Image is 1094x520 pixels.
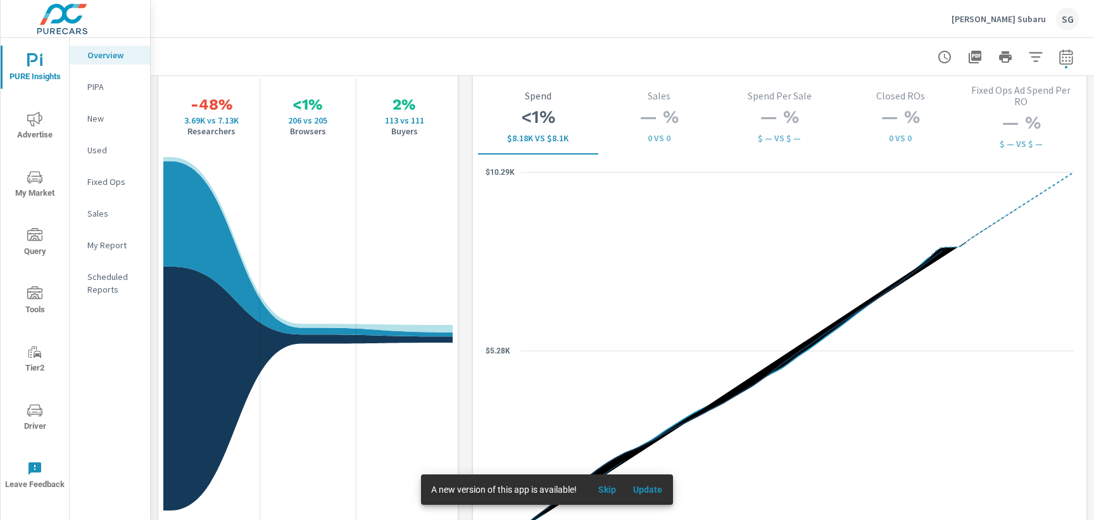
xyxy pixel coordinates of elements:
[87,80,140,93] p: PIPA
[70,46,150,65] div: Overview
[850,90,951,101] p: Closed ROs
[608,90,709,101] p: Sales
[87,112,140,125] p: New
[850,133,951,143] p: 0 vs 0
[486,346,510,355] text: $5.28K
[993,44,1018,70] button: Print Report
[70,141,150,160] div: Used
[850,106,951,128] h3: — %
[632,484,663,495] span: Update
[4,228,65,259] span: Query
[87,49,140,61] p: Overview
[488,106,589,128] h3: <1%
[486,168,515,177] text: $10.29K
[1056,8,1079,30] div: SG
[592,484,622,495] span: Skip
[1023,44,1048,70] button: Apply Filters
[971,112,1071,134] h3: — %
[87,270,140,296] p: Scheduled Reports
[4,345,65,376] span: Tier2
[608,106,709,128] h3: — %
[70,267,150,299] div: Scheduled Reports
[70,109,150,128] div: New
[4,403,65,434] span: Driver
[971,84,1071,107] p: Fixed Ops Ad Spend Per RO
[488,133,589,143] p: $8,180 vs $8,099
[729,106,830,128] h3: — %
[87,239,140,251] p: My Report
[729,90,830,101] p: Spend Per Sale
[488,90,589,101] p: Spend
[87,175,140,188] p: Fixed Ops
[4,53,65,84] span: PURE Insights
[627,479,668,500] button: Update
[4,286,65,317] span: Tools
[4,461,65,492] span: Leave Feedback
[971,139,1071,149] p: $ — vs $ —
[962,44,988,70] button: "Export Report to PDF"
[431,485,577,495] span: A new version of this app is available!
[729,133,830,143] p: $ — vs $ —
[952,13,1046,25] p: [PERSON_NAME] Subaru
[4,111,65,143] span: Advertise
[1,38,69,504] div: nav menu
[4,170,65,201] span: My Market
[70,77,150,96] div: PIPA
[87,207,140,220] p: Sales
[608,133,709,143] p: 0 vs 0
[1053,44,1079,70] button: Select Date Range
[70,236,150,255] div: My Report
[70,204,150,223] div: Sales
[87,144,140,156] p: Used
[70,172,150,191] div: Fixed Ops
[587,479,627,500] button: Skip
